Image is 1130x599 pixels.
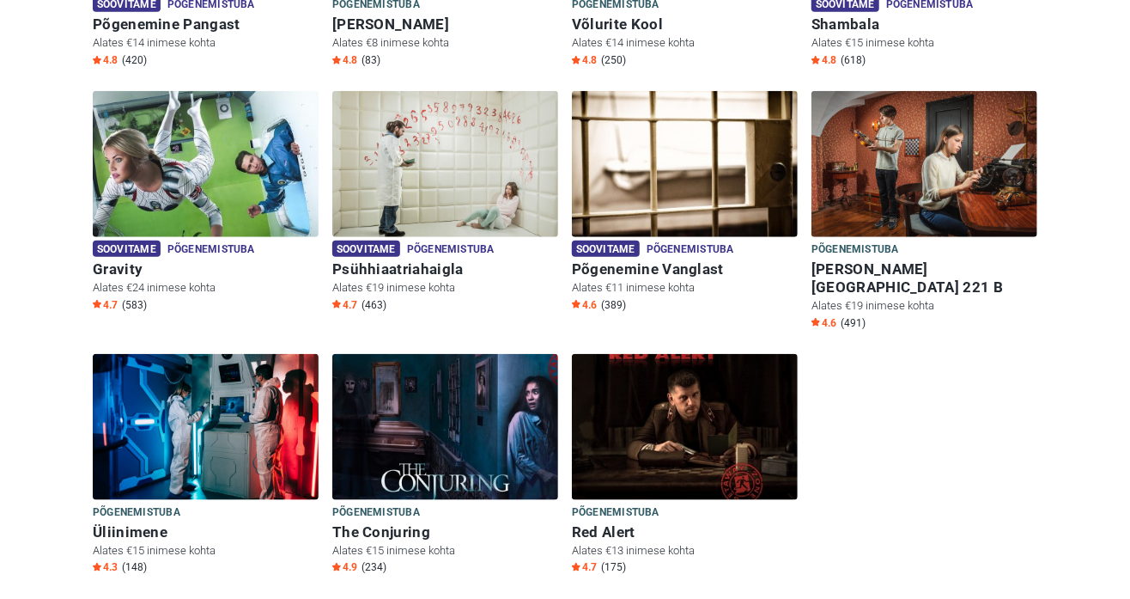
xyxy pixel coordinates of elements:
a: Red Alert Põgenemistuba Red Alert Alates €13 inimese kohta Star4.7 (175) [572,354,798,578]
span: Soovitame [332,241,400,257]
p: Alates €14 inimese kohta [572,35,798,51]
img: Star [811,318,820,327]
img: Põgenemine Vanglast [572,91,798,237]
a: Baker Street 221 B Põgenemistuba [PERSON_NAME][GEOGRAPHIC_DATA] 221 B Alates €19 inimese kohta St... [811,91,1037,333]
a: The Conjuring Põgenemistuba The Conjuring Alates €15 inimese kohta Star4.9 (234) [332,354,558,578]
img: Baker Street 221 B [811,91,1037,237]
img: Star [332,56,341,64]
span: (234) [361,560,386,574]
h6: The Conjuring [332,523,558,541]
img: The Conjuring [332,354,558,500]
span: (420) [122,53,147,67]
span: 4.3 [93,560,118,574]
p: Alates €19 inimese kohta [811,298,1037,314]
span: 4.6 [572,298,597,312]
span: (83) [361,53,380,67]
p: Alates €19 inimese kohta [332,280,558,296]
a: Gravity Soovitame Põgenemistuba Gravity Alates €24 inimese kohta Star4.7 (583) [93,91,319,315]
h6: Põgenemine Pangast [93,15,319,34]
span: Põgenemistuba [647,241,734,260]
span: 4.8 [93,53,118,67]
h6: Psühhiaatriahaigla [332,260,558,278]
span: Soovitame [572,241,640,257]
a: Põgenemine Vanglast Soovitame Põgenemistuba Põgenemine Vanglast Alates €11 inimese kohta Star4.6 ... [572,91,798,315]
span: 4.7 [93,298,118,312]
h6: Shambala [811,15,1037,34]
p: Alates €13 inimese kohta [572,543,798,559]
img: Star [332,300,341,309]
h6: [PERSON_NAME] [332,15,558,34]
span: Soovitame [93,241,161,257]
span: (463) [361,298,386,312]
img: Star [572,563,580,571]
p: Alates €8 inimese kohta [332,35,558,51]
span: (389) [601,298,626,312]
span: Põgenemistuba [167,241,255,260]
h6: Üliinimene [93,523,319,541]
img: Star [572,56,580,64]
span: 4.6 [811,316,836,330]
p: Alates €14 inimese kohta [93,35,319,51]
p: Alates €15 inimese kohta [93,543,319,559]
img: Star [93,56,101,64]
span: Põgenemistuba [407,241,495,260]
span: (491) [841,316,866,330]
span: (175) [601,560,626,574]
img: Star [811,56,820,64]
span: Põgenemistuba [811,241,899,260]
span: 4.8 [811,53,836,67]
h6: Red Alert [572,523,798,541]
img: Star [93,300,101,309]
p: Alates €15 inimese kohta [811,35,1037,51]
h6: [PERSON_NAME][GEOGRAPHIC_DATA] 221 B [811,260,1037,296]
img: Üliinimene [93,354,319,500]
img: Psühhiaatriahaigla [332,91,558,237]
h6: Gravity [93,260,319,278]
h6: Põgenemine Vanglast [572,260,798,278]
p: Alates €15 inimese kohta [332,543,558,559]
span: 4.7 [572,560,597,574]
span: Põgenemistuba [332,504,420,523]
img: Gravity [93,91,319,237]
img: Star [332,563,341,571]
span: 4.8 [332,53,357,67]
img: Star [572,300,580,309]
p: Alates €11 inimese kohta [572,280,798,296]
span: (250) [601,53,626,67]
h6: Võlurite Kool [572,15,798,34]
p: Alates €24 inimese kohta [93,280,319,296]
a: Üliinimene Põgenemistuba Üliinimene Alates €15 inimese kohta Star4.3 (148) [93,354,319,578]
span: (148) [122,560,147,574]
span: 4.7 [332,298,357,312]
span: 4.8 [572,53,597,67]
span: (618) [841,53,866,67]
img: Red Alert [572,354,798,500]
span: Põgenemistuba [572,504,659,523]
img: Star [93,563,101,571]
span: Põgenemistuba [93,504,180,523]
span: (583) [122,298,147,312]
span: 4.9 [332,560,357,574]
a: Psühhiaatriahaigla Soovitame Põgenemistuba Psühhiaatriahaigla Alates €19 inimese kohta Star4.7 (463) [332,91,558,315]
